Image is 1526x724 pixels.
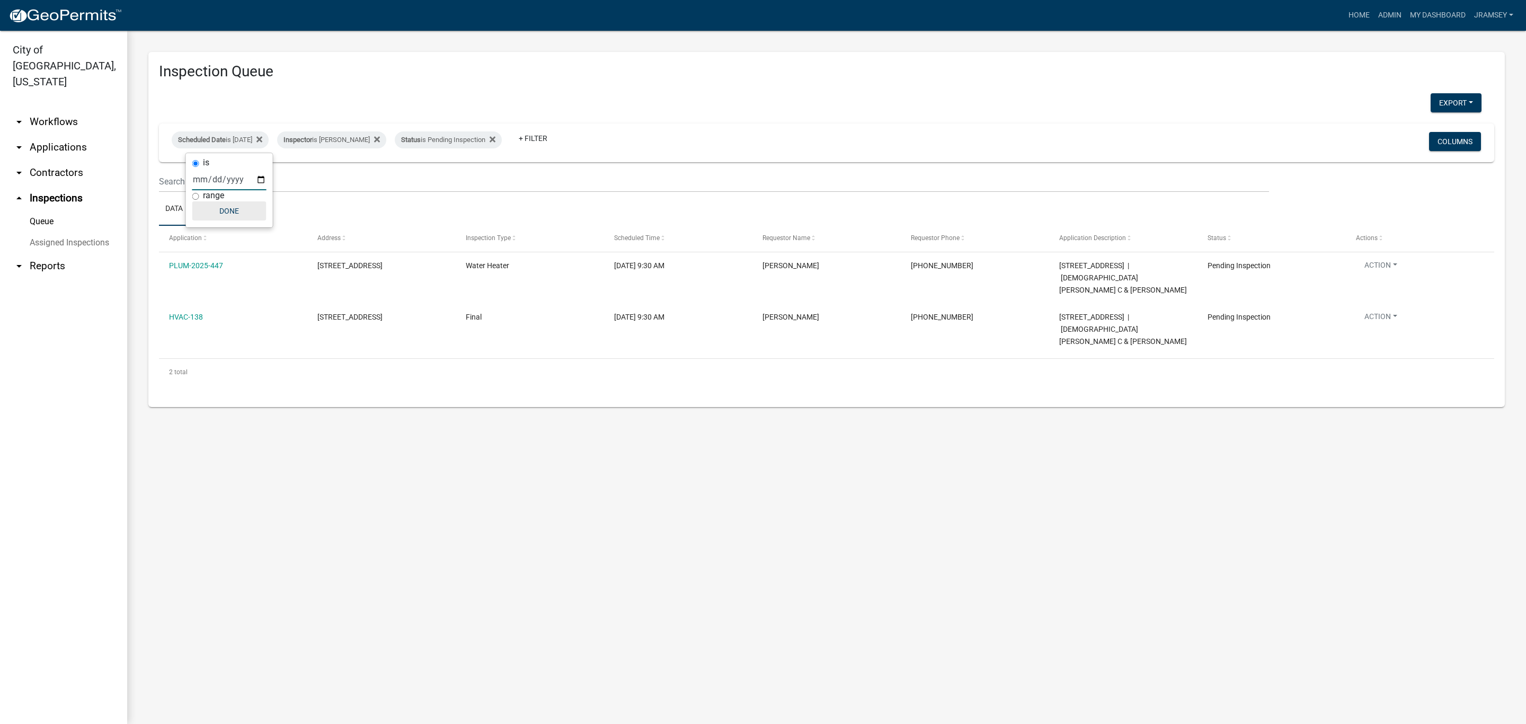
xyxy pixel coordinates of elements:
[395,131,502,148] div: is Pending Inspection
[466,261,509,270] span: Water Heater
[317,234,341,242] span: Address
[283,136,312,144] span: Inspector
[901,226,1049,251] datatable-header-cell: Requestor Phone
[614,260,742,272] div: [DATE] 9:30 AM
[13,166,25,179] i: arrow_drop_down
[159,226,307,251] datatable-header-cell: Application
[317,313,383,321] span: 710 PLAZA DRIVE
[1356,260,1406,275] button: Action
[169,234,202,242] span: Application
[752,226,901,251] datatable-header-cell: Requestor Name
[159,192,189,226] a: Data
[1344,5,1374,25] a: Home
[307,226,456,251] datatable-header-cell: Address
[178,136,226,144] span: Scheduled Date
[1208,234,1226,242] span: Status
[169,313,203,321] a: HVAC-138
[13,192,25,205] i: arrow_drop_up
[172,131,269,148] div: is [DATE]
[1208,261,1271,270] span: Pending Inspection
[159,63,1494,81] h3: Inspection Queue
[13,116,25,128] i: arrow_drop_down
[456,226,604,251] datatable-header-cell: Inspection Type
[1431,93,1481,112] button: Export
[762,313,819,321] span: JEAN
[1059,261,1187,294] span: 710 PLAZA DRIVE | Kirchen Joseph C & Blanche
[911,234,960,242] span: Requestor Phone
[762,261,819,270] span: JEAN
[203,158,209,167] label: is
[13,260,25,272] i: arrow_drop_down
[510,129,556,148] a: + Filter
[466,313,482,321] span: Final
[614,234,660,242] span: Scheduled Time
[1049,226,1197,251] datatable-header-cell: Application Description
[1429,132,1481,151] button: Columns
[13,141,25,154] i: arrow_drop_down
[1470,5,1518,25] a: jramsey
[614,311,742,323] div: [DATE] 9:30 AM
[762,234,810,242] span: Requestor Name
[911,261,973,270] span: 502-541-9680
[192,201,267,220] button: Done
[1197,226,1346,251] datatable-header-cell: Status
[277,131,386,148] div: is [PERSON_NAME]
[604,226,752,251] datatable-header-cell: Scheduled Time
[317,261,383,270] span: 710 PLAZA DRIVE
[1356,234,1378,242] span: Actions
[1356,311,1406,326] button: Action
[159,359,1494,385] div: 2 total
[466,234,511,242] span: Inspection Type
[1208,313,1271,321] span: Pending Inspection
[1059,313,1187,346] span: 710 PLAZA DRIVE | Kirchen Joseph C & Blanche
[169,261,223,270] a: PLUM-2025-447
[159,171,1269,192] input: Search for inspections
[401,136,421,144] span: Status
[1374,5,1406,25] a: Admin
[1059,234,1126,242] span: Application Description
[1346,226,1494,251] datatable-header-cell: Actions
[911,313,973,321] span: 502-541-9680
[203,191,224,200] label: range
[1406,5,1470,25] a: My Dashboard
